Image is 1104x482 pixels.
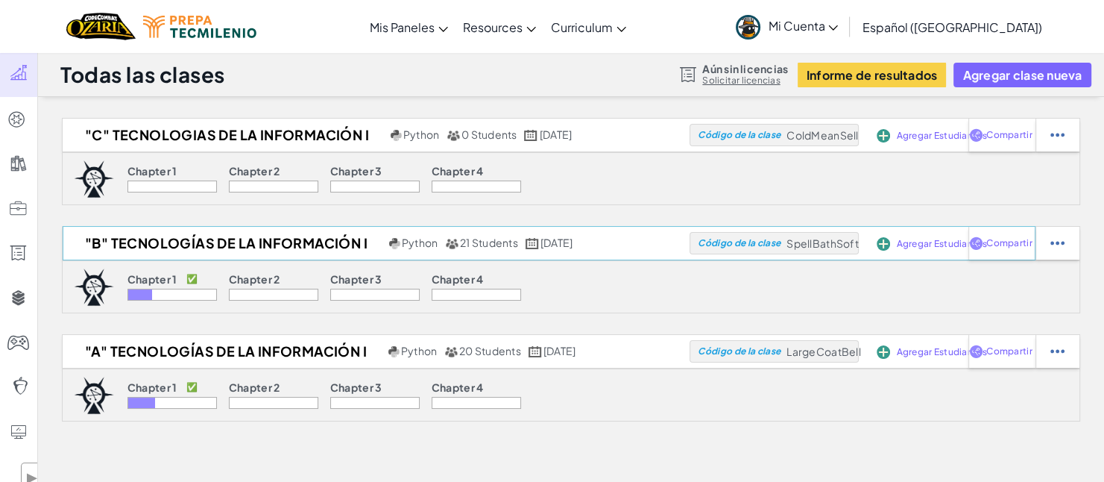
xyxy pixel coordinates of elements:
a: Ozaria by CodeCombat logo [66,11,136,42]
img: IconAddStudents.svg [877,129,890,143]
p: ✅ [186,381,198,393]
img: IconStudentEllipsis.svg [1050,345,1064,358]
img: IconAddStudents.svg [877,237,890,251]
p: Chapter 1 [127,273,177,285]
span: Python [401,344,437,357]
p: Chapter 4 [432,273,484,285]
img: IconAddStudents.svg [877,345,890,359]
img: logo [74,269,114,306]
span: Español ([GEOGRAPHIC_DATA]) [862,19,1041,35]
span: Python [402,236,438,249]
span: Código de la clase [698,131,780,140]
span: Compartir [986,131,1032,140]
a: Español ([GEOGRAPHIC_DATA]) [854,7,1049,47]
p: Chapter 3 [330,381,382,393]
span: SpellBathSoft [786,237,858,250]
img: MultipleUsers.png [447,130,460,141]
a: Solicitar licencias [702,75,788,87]
p: Chapter 1 [127,165,177,177]
span: LargeCoatBell [786,345,860,358]
span: Código de la clase [698,347,780,356]
span: Código de la clase [698,239,780,248]
p: Chapter 2 [229,273,280,285]
a: Curriculum [543,7,634,47]
a: Mi Cuenta [728,3,845,50]
img: logo [74,377,114,414]
span: ColdMeanSell [786,128,858,142]
span: Aún sin licencias [702,63,788,75]
span: Curriculum [551,19,613,35]
span: Mis Paneles [370,19,435,35]
img: python.png [389,238,400,249]
span: Mi Cuenta [768,18,838,34]
a: "B" Tecnologías de la Información I Python 21 Students [DATE] [63,232,690,254]
span: Compartir [986,347,1032,356]
img: python.png [391,130,402,141]
img: Home [66,11,136,42]
span: 20 Students [459,344,521,357]
img: avatar [736,15,760,40]
img: IconStudentEllipsis.svg [1050,128,1064,142]
span: Agregar Estudiantes [896,131,986,140]
img: MultipleUsers.png [445,238,458,249]
img: IconShare_Purple.svg [969,128,983,142]
h2: "C" TECNOLOGIAS DE LA INFORMACIÓN I [63,124,387,146]
img: IconShare_Purple.svg [969,345,983,358]
button: Agregar clase nueva [953,63,1091,87]
p: Chapter 2 [229,381,280,393]
img: MultipleUsers.png [444,346,458,357]
span: [DATE] [540,128,572,141]
span: Compartir [986,239,1032,248]
img: logo [74,160,114,198]
span: 0 Students [461,128,517,141]
img: calendar.svg [524,130,537,141]
h1: Todas las clases [60,60,225,89]
img: Tecmilenio logo [143,16,256,38]
span: Resources [463,19,523,35]
span: Agregar Estudiantes [896,348,986,357]
p: Chapter 4 [432,381,484,393]
p: Chapter 1 [127,381,177,393]
img: IconShare_Purple.svg [969,237,983,250]
a: "A" Tecnologías de la Información I Python 20 Students [DATE] [63,340,690,363]
span: Agregar Estudiantes [896,240,986,248]
p: ✅ [186,273,198,285]
img: IconStudentEllipsis.svg [1050,237,1064,250]
a: Resources [455,7,543,47]
a: "C" TECNOLOGIAS DE LA INFORMACIÓN I Python 0 Students [DATE] [63,124,690,146]
img: python.png [388,346,400,357]
span: [DATE] [540,236,572,249]
span: [DATE] [543,344,575,357]
p: Chapter 4 [432,165,484,177]
h2: "B" Tecnologías de la Información I [63,232,385,254]
img: calendar.svg [526,238,539,249]
span: 21 Students [460,236,518,249]
button: Informe de resultados [798,63,947,87]
a: Mis Paneles [362,7,455,47]
p: Chapter 2 [229,165,280,177]
p: Chapter 3 [330,165,382,177]
h2: "A" Tecnologías de la Información I [63,340,385,363]
p: Chapter 3 [330,273,382,285]
img: calendar.svg [529,346,542,357]
span: Python [403,128,439,141]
